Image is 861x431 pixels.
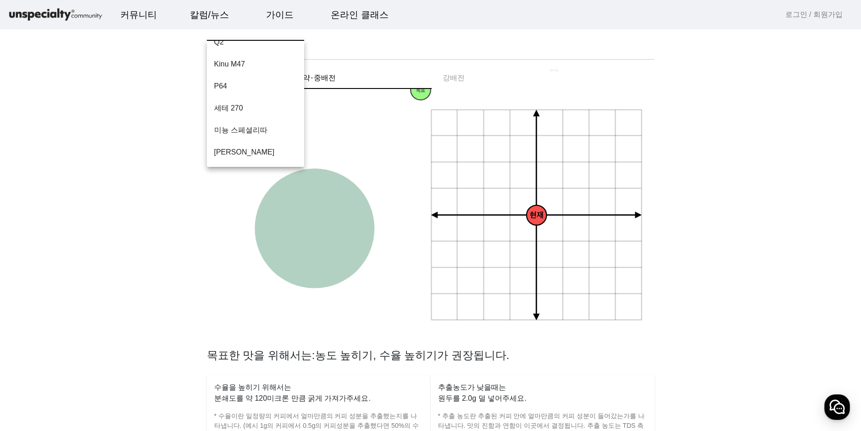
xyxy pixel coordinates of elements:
[214,37,297,48] span: Q2
[214,147,297,158] span: [PERSON_NAME]
[142,304,153,312] span: 설정
[214,125,297,136] span: 미뇽 스페셜리따
[214,59,297,70] span: Kinu M47
[61,291,118,314] a: 대화
[214,103,297,114] span: 세테 270
[29,304,34,312] span: 홈
[84,305,95,312] span: 대화
[118,291,176,314] a: 설정
[214,81,297,92] span: P64
[3,291,61,314] a: 홈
